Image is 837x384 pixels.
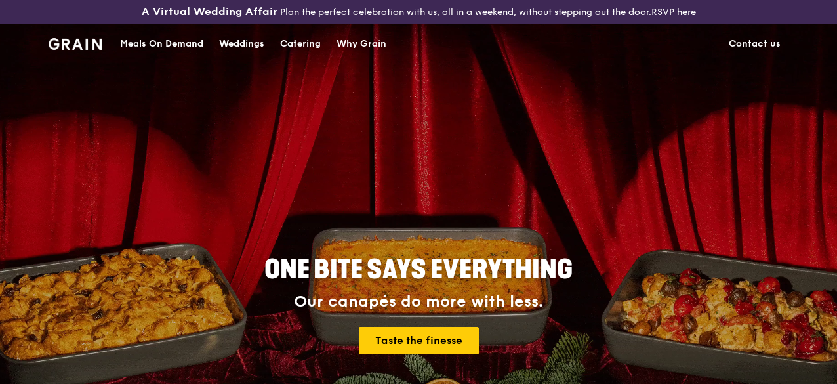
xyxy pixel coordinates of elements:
div: Our canapés do more with less. [182,293,655,311]
div: Why Grain [337,24,386,64]
div: Meals On Demand [120,24,203,64]
a: Weddings [211,24,272,64]
span: ONE BITE SAYS EVERYTHING [264,254,573,286]
div: Plan the perfect celebration with us, all in a weekend, without stepping out the door. [140,5,698,18]
a: Taste the finesse [359,327,479,354]
a: GrainGrain [49,23,102,62]
a: Why Grain [329,24,394,64]
h3: A Virtual Wedding Affair [142,5,277,18]
img: Grain [49,38,102,50]
div: Catering [280,24,321,64]
a: Contact us [721,24,788,64]
a: RSVP here [651,7,696,18]
div: Weddings [219,24,264,64]
a: Catering [272,24,329,64]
